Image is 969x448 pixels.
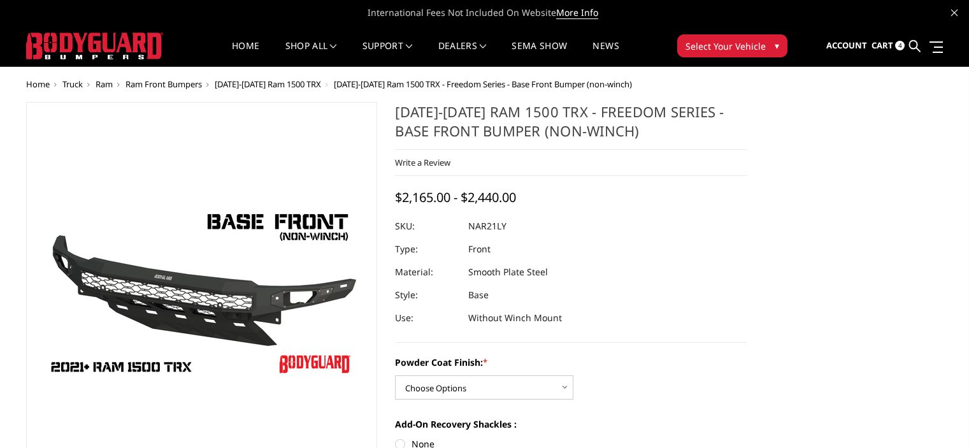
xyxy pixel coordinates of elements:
[395,157,450,168] a: Write a Review
[285,41,337,66] a: shop all
[26,78,50,90] a: Home
[468,238,491,261] dd: Front
[395,417,747,431] label: Add-On Recovery Shackles :
[215,78,321,90] a: [DATE]-[DATE] Ram 1500 TRX
[872,29,905,63] a: Cart 4
[775,39,779,52] span: ▾
[395,189,516,206] span: $2,165.00 - $2,440.00
[232,41,259,66] a: Home
[395,215,459,238] dt: SKU:
[395,102,747,150] h1: [DATE]-[DATE] Ram 1500 TRX - Freedom Series - Base Front Bumper (non-winch)
[905,387,969,448] iframe: Chat Widget
[685,40,766,53] span: Select Your Vehicle
[395,307,459,329] dt: Use:
[362,41,413,66] a: Support
[395,238,459,261] dt: Type:
[826,29,867,63] a: Account
[468,284,489,307] dd: Base
[872,40,893,51] span: Cart
[395,261,459,284] dt: Material:
[395,356,747,369] label: Powder Coat Finish:
[468,261,548,284] dd: Smooth Plate Steel
[512,41,567,66] a: SEMA Show
[677,34,787,57] button: Select Your Vehicle
[468,215,506,238] dd: NAR21LY
[438,41,487,66] a: Dealers
[592,41,619,66] a: News
[468,307,562,329] dd: Without Winch Mount
[395,284,459,307] dt: Style:
[26,33,163,59] img: BODYGUARD BUMPERS
[96,78,113,90] a: Ram
[895,41,905,50] span: 4
[556,6,598,19] a: More Info
[126,78,202,90] a: Ram Front Bumpers
[62,78,83,90] a: Truck
[826,40,867,51] span: Account
[334,78,632,90] span: [DATE]-[DATE] Ram 1500 TRX - Freedom Series - Base Front Bumper (non-winch)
